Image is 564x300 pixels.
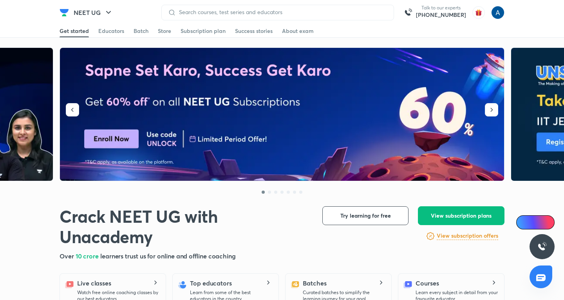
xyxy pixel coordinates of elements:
h5: Live classes [77,278,111,288]
span: Ai Doubts [529,219,550,225]
div: About exam [282,27,314,35]
img: ttu [537,242,547,251]
p: Talk to our experts [416,5,466,11]
div: Get started [60,27,89,35]
img: avatar [472,6,485,19]
a: Store [158,25,171,37]
a: Success stories [235,25,273,37]
a: Get started [60,25,89,37]
a: View subscription offers [437,231,498,241]
div: Subscription plan [181,27,226,35]
a: About exam [282,25,314,37]
a: Batch [134,25,148,37]
h5: Top educators [190,278,232,288]
a: Subscription plan [181,25,226,37]
a: Educators [98,25,124,37]
input: Search courses, test series and educators [176,9,387,15]
span: 10 crore [76,252,100,260]
div: Success stories [235,27,273,35]
span: learners trust us for online and offline coaching [100,252,236,260]
button: NEET UG [69,5,118,20]
img: call-us [400,5,416,20]
span: View subscription plans [431,212,492,220]
button: Try learning for free [322,206,409,225]
div: Batch [134,27,148,35]
span: Try learning for free [340,212,391,220]
div: Educators [98,27,124,35]
h5: Courses [416,278,439,288]
a: [PHONE_NUMBER] [416,11,466,19]
img: Icon [521,219,527,225]
h1: Crack NEET UG with Unacademy [60,206,310,247]
div: Store [158,27,171,35]
button: View subscription plans [418,206,504,225]
span: Over [60,252,76,260]
h5: Batches [303,278,326,288]
img: Anees Ahmed [491,6,504,19]
img: Company Logo [60,8,69,17]
h6: View subscription offers [437,232,498,240]
a: Ai Doubts [516,215,555,229]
